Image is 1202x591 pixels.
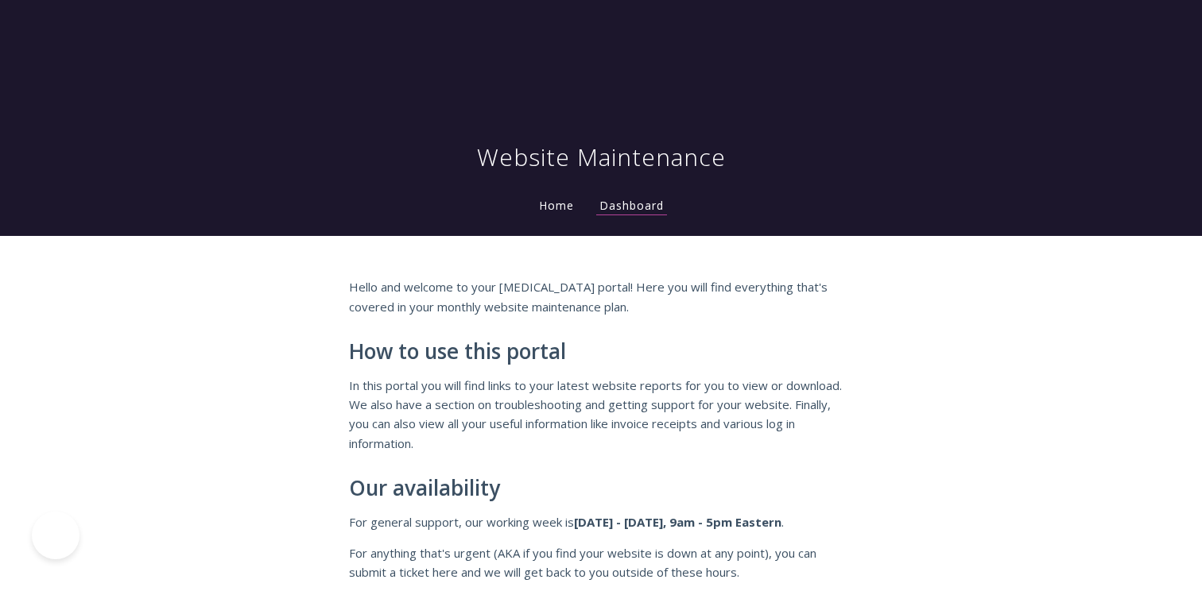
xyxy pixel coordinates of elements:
[32,512,79,559] iframe: Toggle Customer Support
[477,141,726,173] h1: Website Maintenance
[349,340,853,364] h2: How to use this portal
[349,477,853,500] h2: Our availability
[536,198,577,213] a: Home
[349,543,853,582] p: For anything that's urgent (AKA if you find your website is down at any point), you can submit a ...
[349,376,853,454] p: In this portal you will find links to your latest website reports for you to view or download. We...
[574,514,781,530] strong: [DATE] - [DATE], 9am - 5pm Eastern
[349,277,853,316] p: Hello and welcome to your [MEDICAL_DATA] portal! Here you will find everything that's covered in ...
[596,198,667,215] a: Dashboard
[349,512,853,531] p: For general support, our working week is .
